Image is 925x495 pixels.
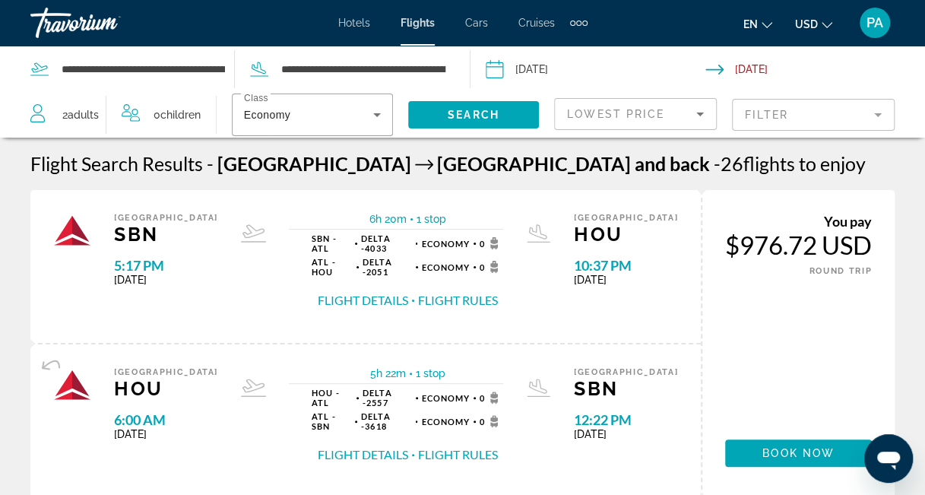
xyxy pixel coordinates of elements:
[363,257,392,277] span: Delta -
[795,13,832,35] button: Change currency
[486,46,705,92] button: Depart date: Sep 11, 2025
[114,274,218,286] span: [DATE]
[416,367,445,379] span: 1 stop
[437,152,631,175] span: [GEOGRAPHIC_DATA]
[855,7,895,39] button: User Menu
[114,428,218,440] span: [DATE]
[422,262,470,272] span: Economy
[795,18,818,30] span: USD
[421,417,470,427] span: Economy
[480,392,503,404] span: 0
[15,92,216,138] button: Travelers: 2 adults, 0 children
[574,411,678,428] span: 12:22 PM
[401,17,435,29] a: Flights
[338,17,370,29] a: Hotels
[714,152,721,175] span: -
[725,213,872,230] div: You pay
[422,393,470,403] span: Economy
[363,388,412,408] span: 2557
[363,388,392,408] span: Delta -
[114,411,218,428] span: 6:00 AM
[68,109,99,121] span: Adults
[30,152,203,175] h1: Flight Search Results
[217,152,411,175] span: [GEOGRAPHIC_DATA]
[743,18,758,30] span: en
[864,434,913,483] iframe: Button to launch messaging window
[567,108,664,120] span: Lowest Price
[574,428,678,440] span: [DATE]
[574,223,678,246] span: HOU
[312,233,351,253] span: SBN - ATL
[318,292,408,309] button: Flight Details
[480,415,503,427] span: 0
[743,152,866,175] span: flights to enjoy
[725,230,872,260] div: $976.72 USD
[114,223,218,246] span: SBN
[743,13,772,35] button: Change language
[114,367,218,377] span: [GEOGRAPHIC_DATA]
[725,439,872,467] button: Book now
[421,239,470,249] span: Economy
[480,237,503,249] span: 0
[732,98,895,132] button: Filter
[160,109,201,121] span: Children
[62,104,99,125] span: 2
[714,152,743,175] span: 26
[244,109,290,121] span: Economy
[866,15,883,30] span: PA
[465,17,488,29] a: Cars
[154,104,201,125] span: 0
[418,446,498,463] button: Flight Rules
[312,257,353,277] span: ATL - HOU
[114,213,218,223] span: [GEOGRAPHIC_DATA]
[417,213,446,225] span: 1 stop
[574,213,678,223] span: [GEOGRAPHIC_DATA]
[312,388,353,408] span: HOU - ATL
[361,411,412,431] span: 3618
[363,257,412,277] span: 2051
[809,266,873,276] span: ROUND TRIP
[408,101,539,129] button: Search
[318,446,408,463] button: Flight Details
[705,46,925,92] button: Return date: Sep 14, 2025
[418,292,498,309] button: Flight Rules
[574,367,678,377] span: [GEOGRAPHIC_DATA]
[361,233,412,253] span: 4033
[480,261,503,273] span: 0
[574,274,678,286] span: [DATE]
[370,367,406,379] span: 5h 22m
[114,377,218,400] span: HOU
[244,94,268,103] mat-label: Class
[762,447,835,459] span: Book now
[574,377,678,400] span: SBN
[114,257,218,274] span: 5:17 PM
[369,213,407,225] span: 6h 20m
[30,3,182,43] a: Travorium
[570,11,588,35] button: Extra navigation items
[574,257,678,274] span: 10:37 PM
[207,152,214,175] span: -
[361,411,391,431] span: Delta -
[448,109,499,121] span: Search
[635,152,710,175] span: and back
[518,17,555,29] a: Cruises
[312,411,351,431] span: ATL - SBN
[361,233,391,253] span: Delta -
[567,105,704,123] mat-select: Sort by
